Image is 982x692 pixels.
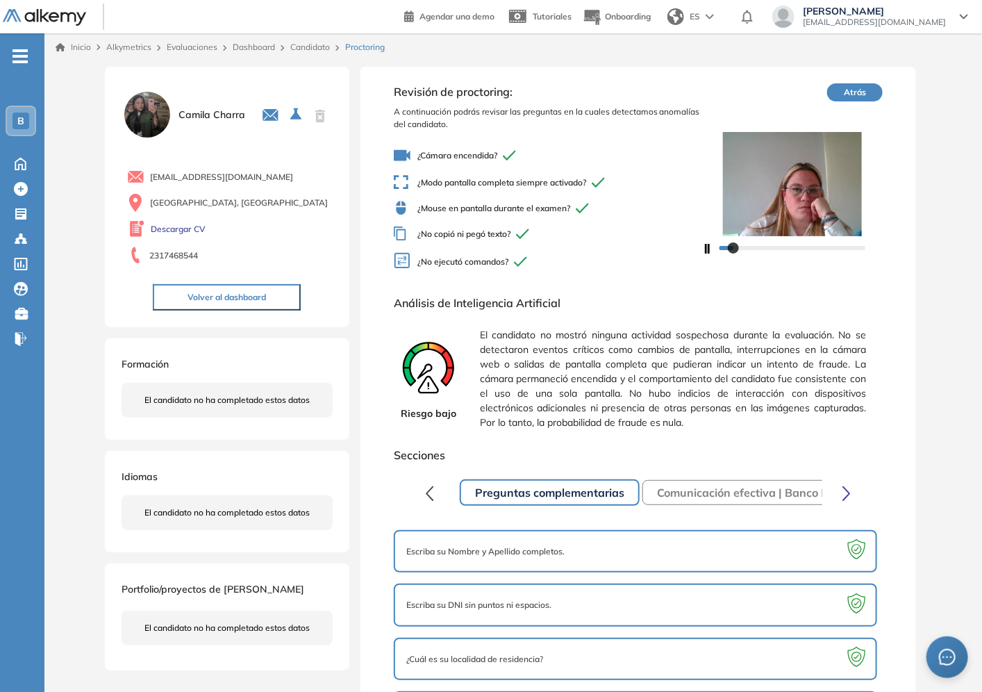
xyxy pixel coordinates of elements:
span: ¿Mouse en pantalla durante el examen? [394,201,702,215]
img: world [667,8,684,25]
span: Escriba su DNI sin puntos ni espacios. [406,599,551,611]
span: B [17,115,24,126]
span: Análisis de Inteligencia Artificial [394,295,883,311]
img: PROFILE_MENU_LOGO_USER [122,89,173,140]
span: A continuación podrás revisar las preguntas en la cuales detectamos anomalías del candidato. [394,106,702,131]
button: Atrás [827,83,883,101]
span: ¿No copió ni pegó texto? [394,226,702,241]
button: Preguntas complementarias [460,479,640,506]
i: - [13,55,28,58]
span: Portfolio/proyectos de [PERSON_NAME] [122,583,304,595]
span: Agendar una demo [419,11,494,22]
a: Descargar CV [151,223,206,236]
span: Secciones [394,447,883,463]
button: Onboarding [583,2,651,32]
span: El candidato no ha completado estos datos [144,622,310,634]
span: Idiomas [122,470,158,483]
span: Camila Charra [178,108,245,122]
span: Alkymetrics [106,42,151,52]
span: Escriba su Nombre y Apellido completos. [406,545,565,558]
span: El candidato no mostró ninguna actividad sospechosa durante la evaluación. No se detectaron event... [480,322,866,436]
a: Candidato [290,42,330,52]
span: [GEOGRAPHIC_DATA], [GEOGRAPHIC_DATA] [150,197,328,209]
a: Agendar una demo [404,7,494,24]
span: ¿Modo pantalla completa siempre activado? [394,175,702,190]
span: Onboarding [605,11,651,22]
span: [EMAIL_ADDRESS][DOMAIN_NAME] [150,171,293,183]
span: Tutoriales [533,11,572,22]
button: Comunicación efectiva | Banco Provincia [642,480,885,505]
span: Riesgo bajo [401,406,456,421]
span: Formación [122,358,169,370]
button: Seleccione la evaluación activa [285,102,310,127]
img: arrow [706,14,714,19]
button: Volver al dashboard [153,284,301,311]
a: Inicio [56,41,91,53]
img: Logo [3,9,86,26]
a: Dashboard [233,42,275,52]
span: El candidato no ha completado estos datos [144,394,310,406]
span: El candidato no ha completado estos datos [144,506,310,519]
span: ¿Cuál es su localidad de residencia? [406,653,543,666]
span: Proctoring [345,41,385,53]
span: [PERSON_NAME] [803,6,946,17]
span: ¿Cámara encendida? [394,147,702,164]
span: Revisión de proctoring: [394,83,702,100]
span: message [939,649,956,666]
span: [EMAIL_ADDRESS][DOMAIN_NAME] [803,17,946,28]
span: ES [690,10,700,23]
span: 2317468544 [149,249,198,262]
span: ¿No ejecutó comandos? [394,252,702,272]
a: Evaluaciones [167,42,217,52]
